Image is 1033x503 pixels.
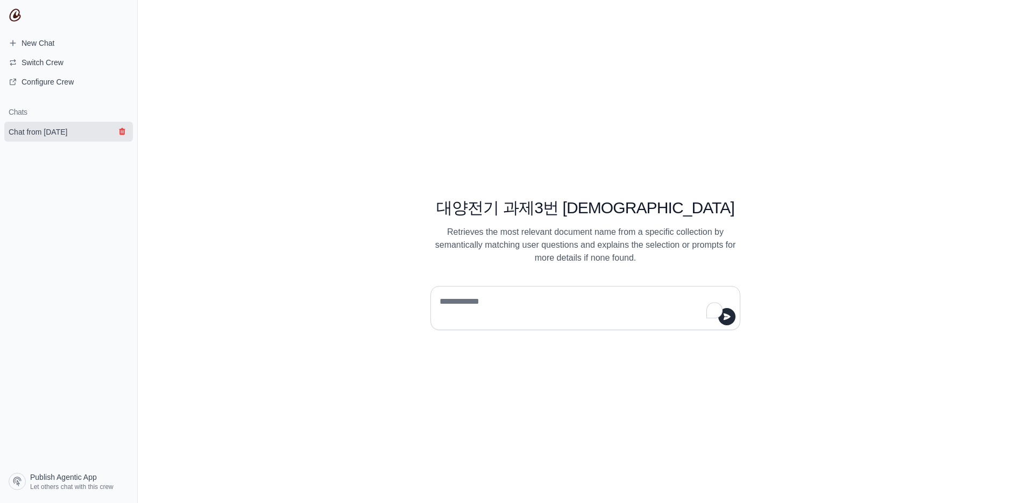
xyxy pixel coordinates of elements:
[22,76,74,87] span: Configure Crew
[9,127,67,137] span: Chat from [DATE]
[4,122,133,142] a: Chat from [DATE]
[430,226,740,264] p: Retrieves the most relevant document name from a specific collection by semantically matching use...
[9,9,22,22] img: CrewAI Logo
[30,472,97,483] span: Publish Agentic App
[4,73,133,90] a: Configure Crew
[4,34,133,52] a: New Chat
[30,483,114,491] span: Let others chat with this crew
[4,469,133,494] a: Publish Agentic App Let others chat with this crew
[22,38,54,48] span: New Chat
[4,54,133,71] button: Switch Crew
[22,57,63,68] span: Switch Crew
[430,198,740,218] h1: 대양전기 과제3번 [DEMOGRAPHIC_DATA]
[437,293,727,323] textarea: To enrich screen reader interactions, please activate Accessibility in Grammarly extension settings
